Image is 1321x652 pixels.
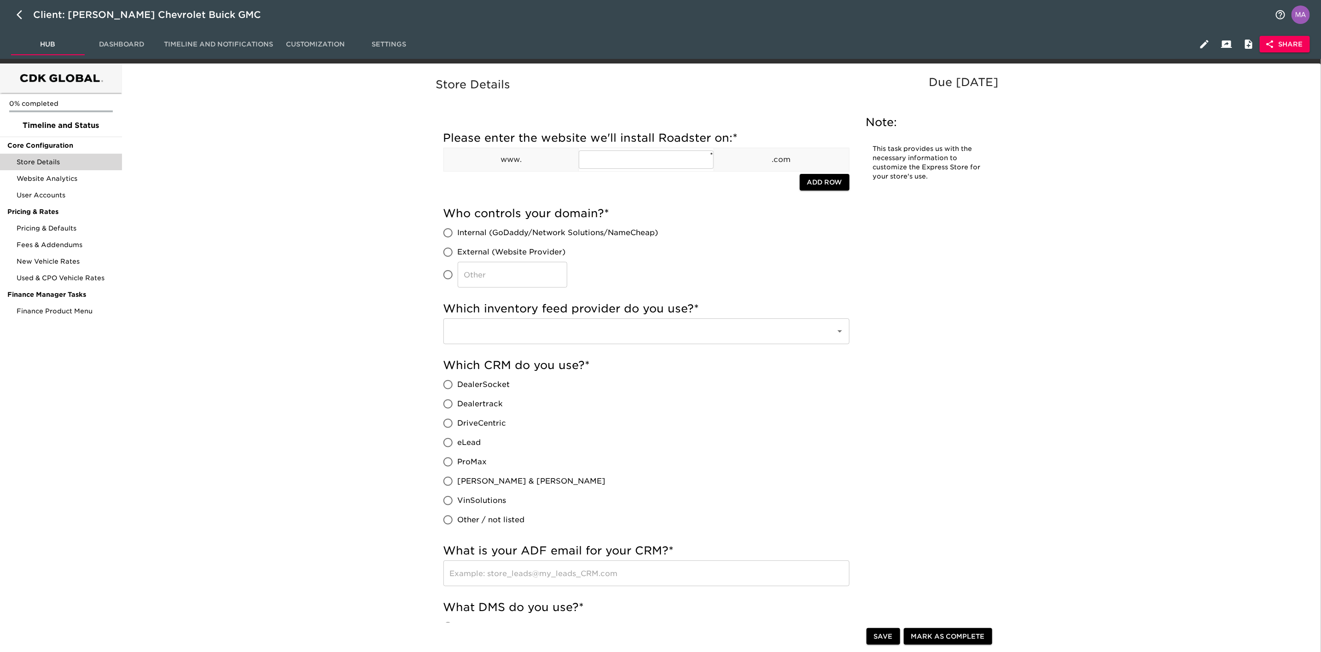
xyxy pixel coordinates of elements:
span: External (Website Provider) [458,247,566,258]
span: Add Row [807,177,842,188]
p: 0% completed [9,99,113,108]
span: Share [1267,39,1303,50]
span: Store Details [17,157,115,167]
h5: Who controls your domain? [443,206,850,221]
p: .com [714,154,849,165]
span: Timeline and Status [7,120,115,131]
button: Open [833,325,846,338]
span: Mark as Complete [911,631,985,642]
span: VinSolutions [458,495,506,506]
span: Customization [284,39,347,50]
img: Profile [1292,6,1310,24]
span: Finance Product Menu [17,306,115,316]
span: Pricing & Defaults [17,224,115,233]
span: Website Analytics [17,174,115,183]
span: Settings [358,39,420,50]
button: notifications [1269,4,1292,26]
h5: What DMS do you use? [443,600,850,615]
span: DealerSocket [458,379,510,390]
span: Finance Manager Tasks [7,290,115,299]
h5: Store Details [436,77,1003,92]
span: eLead [458,437,481,448]
button: Mark as Complete [904,628,992,645]
span: User Accounts [17,190,115,200]
button: Share [1260,36,1310,53]
h5: Which inventory feed provider do you use? [443,301,850,316]
h5: Note: [866,115,990,130]
span: ProMax [458,456,487,467]
span: Advent [458,621,486,632]
span: Pricing & Rates [7,207,115,216]
div: Client: [PERSON_NAME] Chevrolet Buick GMC [33,7,274,22]
span: [PERSON_NAME] & [PERSON_NAME] [458,476,606,487]
span: Used & CPO Vehicle Rates [17,273,115,283]
span: Dealertrack [458,398,503,410]
span: New Vehicle Rates [17,257,115,266]
input: Other [458,262,567,288]
span: Other / not listed [458,514,525,525]
span: Hub [17,39,79,50]
span: Dashboard [90,39,153,50]
p: This task provides us with the necessary information to customize the Express Store for your stor... [873,144,983,181]
input: Example: store_leads@my_leads_CRM.com [443,560,850,586]
span: Internal (GoDaddy/Network Solutions/NameCheap) [458,227,658,238]
h5: Please enter the website we'll install Roadster on: [443,131,850,145]
span: Fees & Addendums [17,240,115,249]
button: Client View [1216,33,1238,55]
span: Save [874,631,893,642]
button: Add Row [800,174,850,191]
span: Core Configuration [7,141,115,150]
span: Timeline and Notifications [164,39,273,50]
span: Due [DATE] [929,75,999,89]
h5: Which CRM do you use? [443,358,850,373]
h5: What is your ADF email for your CRM? [443,543,850,558]
button: Edit Hub [1193,33,1216,55]
button: Save [867,628,900,645]
span: DriveCentric [458,418,506,429]
p: www. [444,154,579,165]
